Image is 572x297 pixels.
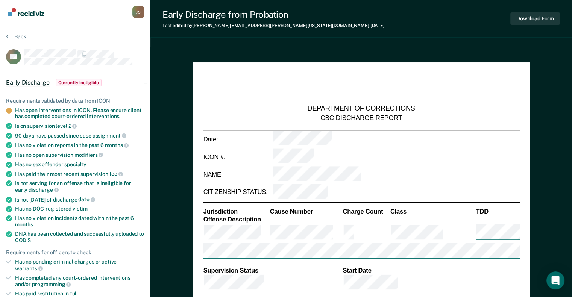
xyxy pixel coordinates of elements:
span: months [15,221,33,227]
span: 2 [68,123,77,129]
span: [DATE] [370,23,385,28]
div: Has paid restitution in [15,291,144,297]
span: date [78,196,95,202]
span: Early Discharge [6,79,50,86]
div: Has no DOC-registered [15,206,144,212]
div: DNA has been collected and successfully uploaded to [15,231,144,244]
span: Currently ineligible [56,79,102,86]
div: Requirements for officers to check [6,249,144,256]
div: Has completed any court-ordered interventions and/or [15,275,144,288]
button: Download Form [510,12,560,25]
span: modifiers [74,152,103,158]
span: CODIS [15,237,31,243]
span: discharge [29,187,59,193]
span: fee [109,171,123,177]
div: Has no violation reports in the past 6 [15,142,144,148]
div: Is on supervision level [15,123,144,129]
img: Recidiviz [8,8,44,16]
span: months [105,142,129,148]
div: Has no sex offender [15,161,144,168]
td: Date: [203,130,272,148]
td: ICON #: [203,148,272,166]
span: full [70,291,78,297]
th: Offense Description [203,215,269,224]
span: assignment [93,133,126,139]
div: Requirements validated by data from ICON [6,98,144,104]
td: NAME: [203,166,272,183]
th: Supervision Status [203,266,342,274]
div: J S [132,6,144,18]
div: Early Discharge from Probation [162,9,385,20]
th: Jurisdiction [203,207,269,215]
div: Has no pending criminal charges or active [15,259,144,271]
button: Profile dropdown button [132,6,144,18]
th: Charge Count [342,207,390,215]
div: Last edited by [PERSON_NAME][EMAIL_ADDRESS][PERSON_NAME][US_STATE][DOMAIN_NAME] [162,23,385,28]
div: CBC DISCHARGE REPORT [320,113,402,122]
div: Has no violation incidents dated within the past 6 [15,215,144,228]
div: Is not [DATE] of discharge [15,196,144,203]
span: victim [73,206,88,212]
div: Has no open supervision [15,152,144,158]
div: Has paid their most recent supervision [15,171,144,177]
span: specialty [64,161,86,167]
span: programming [32,281,71,287]
div: 90 days have passed since case [15,132,144,139]
span: warrants [15,265,43,271]
td: CITIZENSHIP STATUS: [203,183,272,201]
div: Is not serving for an offense that is ineligible for early [15,180,144,193]
th: Start Date [342,266,520,274]
th: TDD [475,207,520,215]
button: Back [6,33,26,40]
div: Has open interventions in ICON. Please ensure client has completed court-ordered interventions. [15,107,144,120]
th: Class [390,207,475,215]
div: DEPARTMENT OF CORRECTIONS [308,105,415,114]
th: Cause Number [269,207,342,215]
div: Open Intercom Messenger [546,271,564,289]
